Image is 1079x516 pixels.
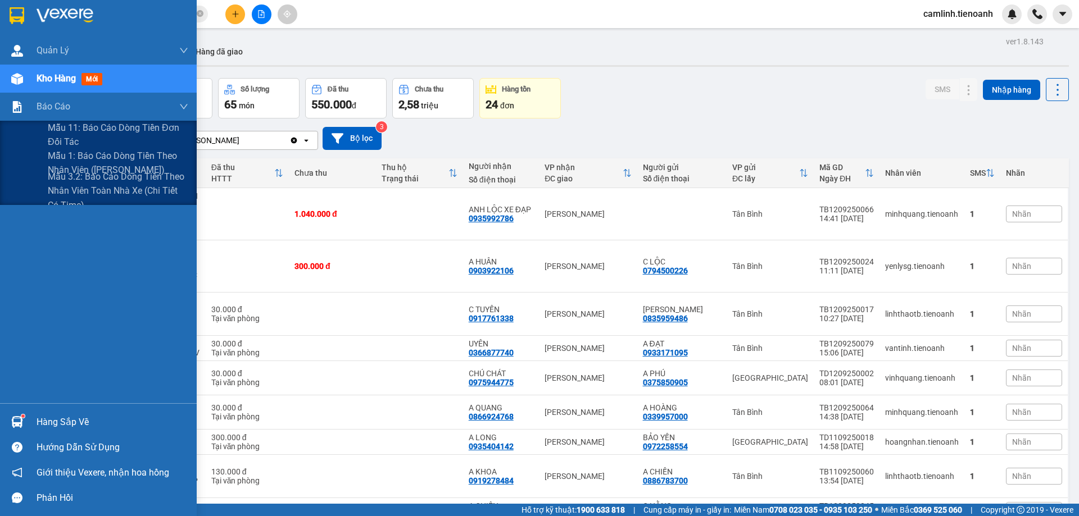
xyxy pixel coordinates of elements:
th: Toggle SortBy [376,158,463,188]
img: warehouse-icon [11,73,23,85]
button: Đã thu550.000đ [305,78,387,118]
div: Tân Bình [732,309,808,318]
img: logo-vxr [10,7,24,24]
img: icon-new-feature [1007,9,1017,19]
button: SMS [926,79,959,99]
span: triệu [421,101,438,110]
div: hoangnhan.tienoanh [885,437,959,446]
div: [GEOGRAPHIC_DATA] [732,373,808,382]
div: 1 [970,344,995,353]
div: A LONG [469,433,534,442]
span: 24 [486,98,498,111]
th: Toggle SortBy [814,158,879,188]
th: Toggle SortBy [964,158,1000,188]
div: 1 [970,408,995,417]
div: 0866924768 [469,412,514,421]
span: question-circle [12,442,22,453]
span: down [179,102,188,111]
div: A ĐẠT [643,339,721,348]
div: TB1009250045 [819,501,874,510]
th: Toggle SortBy [539,158,637,188]
span: mới [81,73,102,85]
span: Nhãn [1012,262,1031,271]
div: Tân Bình [732,344,808,353]
div: 300.000 đ [211,433,283,442]
svg: Clear value [289,136,298,145]
div: CHÚ CHÁT [469,369,534,378]
div: Ngày ĐH [819,174,865,183]
div: 0933171095 [643,348,688,357]
div: Chưa thu [415,85,443,93]
div: 0972258554 [643,442,688,451]
span: ⚪️ [875,508,878,512]
div: A QUANG [469,403,534,412]
span: close-circle [197,9,203,20]
div: ANH LỘC XE ĐẠP [469,205,534,214]
div: Hướng dẫn sử dụng [37,439,188,456]
span: message [12,492,22,503]
div: Tân Bình [732,209,808,218]
div: [PERSON_NAME] [545,344,631,353]
div: [GEOGRAPHIC_DATA] [732,437,808,446]
div: 08:01 [DATE] [819,378,874,387]
div: 14:38 [DATE] [819,412,874,421]
div: A HUÂN [469,257,534,266]
span: 2,58 [398,98,419,111]
div: 300.000 đ [294,262,370,271]
div: [PERSON_NAME] [545,437,631,446]
img: warehouse-icon [11,45,23,57]
div: Nhân viên [885,168,959,177]
div: Tân Bình [732,408,808,417]
div: C HẰNG [643,501,721,510]
div: Phản hồi [37,490,188,506]
div: 0339957000 [643,412,688,421]
div: 1 [970,472,995,481]
strong: 0708 023 035 - 0935 103 250 [769,505,872,514]
div: C NGỌC [643,305,721,314]
div: 30.000 đ [211,403,283,412]
div: Hàng tồn [502,85,531,93]
button: Nhập hàng [983,80,1040,100]
img: warehouse-icon [11,416,23,428]
img: phone-icon [1032,9,1042,19]
div: minhquang.tienoanh [885,209,959,218]
span: down [179,46,188,55]
div: Tại văn phòng [211,378,283,387]
span: 550.000 [311,98,352,111]
div: Mã GD [819,163,865,172]
div: 0975944775 [469,378,514,387]
span: Mẫu 11: Báo cáo dòng tiền đơn đối tác [48,121,188,149]
div: Tại văn phòng [211,442,283,451]
div: linhthaotb.tienoanh [885,472,959,481]
div: TB1209250079 [819,339,874,348]
div: vinhquang.tienoanh [885,373,959,382]
div: ver 1.8.143 [1006,35,1044,48]
div: [PERSON_NAME] [545,408,631,417]
sup: 3 [376,121,387,133]
div: 10:27 [DATE] [819,314,874,323]
div: Tại văn phòng [211,412,283,421]
svg: open [302,136,311,145]
div: 0366877740 [469,348,514,357]
div: Đã thu [211,163,274,172]
div: Tại văn phòng [211,348,283,357]
div: 0935404142 [469,442,514,451]
div: 1 [970,309,995,318]
button: Bộ lọc [323,127,382,150]
div: Trạng thái [382,174,448,183]
div: 13:54 [DATE] [819,476,874,485]
strong: 1900 633 818 [577,505,625,514]
strong: 0369 525 060 [914,505,962,514]
button: plus [225,4,245,24]
input: Selected Cư Kuin. [241,135,242,146]
span: Miền Nam [734,504,872,516]
div: UYÊN [469,339,534,348]
span: | [633,504,635,516]
div: Số điện thoại [643,174,721,183]
div: 15:06 [DATE] [819,348,874,357]
div: Nhãn [1006,168,1062,177]
div: TD1109250018 [819,433,874,442]
span: Miền Bắc [881,504,962,516]
div: 1 [970,209,995,218]
div: yenlysg.tienoanh [885,262,959,271]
